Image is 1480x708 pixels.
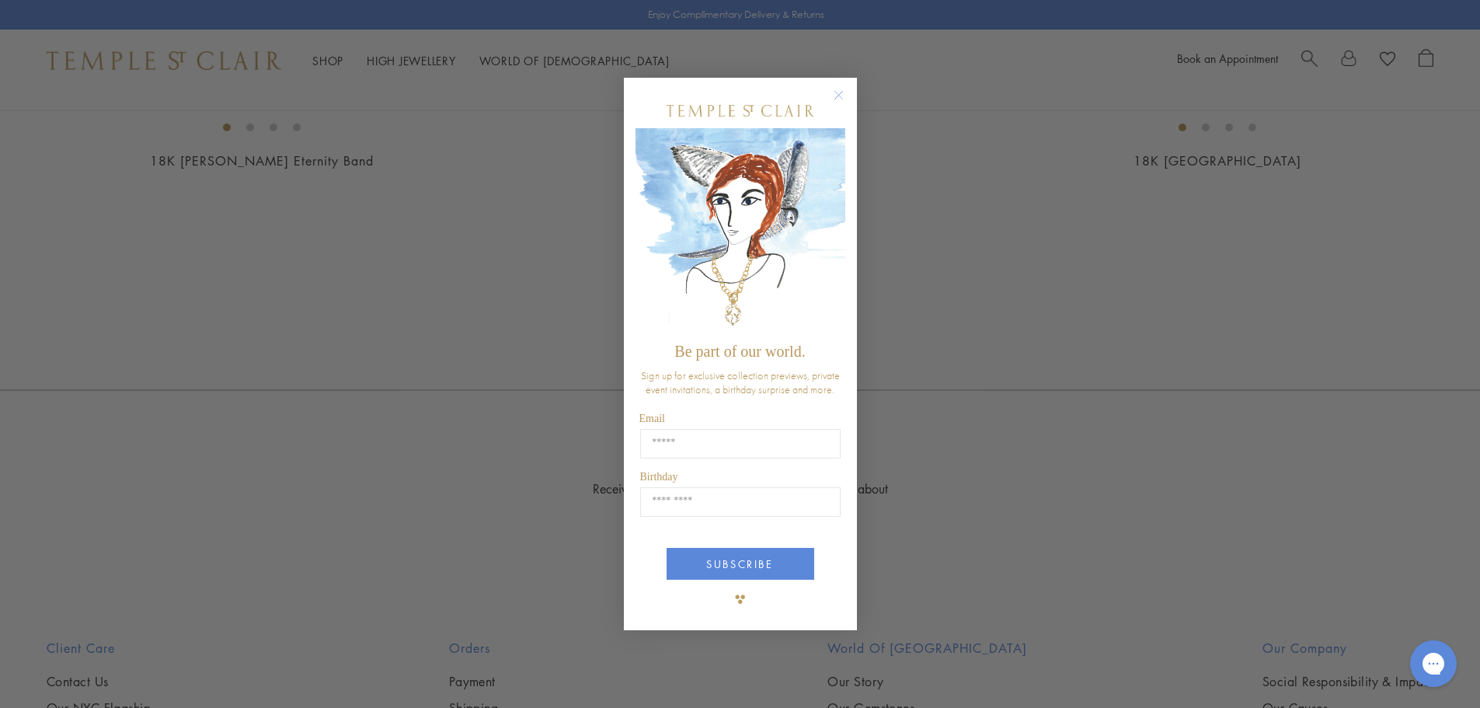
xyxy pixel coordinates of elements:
[640,471,678,483] span: Birthday
[641,368,840,396] span: Sign up for exclusive collection previews, private event invitations, a birthday surprise and more.
[640,429,841,459] input: Email
[639,413,665,424] span: Email
[837,93,856,113] button: Close dialog
[674,343,805,360] span: Be part of our world.
[667,548,814,580] button: SUBSCRIBE
[636,128,845,336] img: c4a9eb12-d91a-4d4a-8ee0-386386f4f338.jpeg
[667,105,814,117] img: Temple St. Clair
[725,584,756,615] img: TSC
[1402,635,1464,692] iframe: Gorgias live chat messenger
